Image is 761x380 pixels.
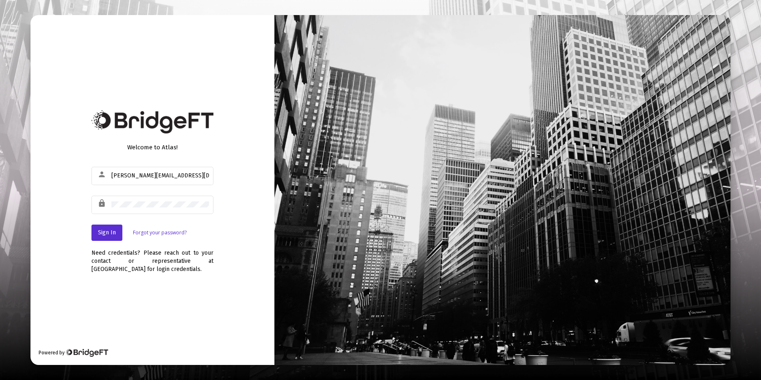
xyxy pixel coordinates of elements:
mat-icon: lock [98,199,107,208]
input: Email or Username [111,173,209,179]
img: Bridge Financial Technology Logo [91,110,213,133]
button: Sign In [91,225,122,241]
div: Powered by [39,349,108,357]
div: Welcome to Atlas! [91,143,213,151]
div: Need credentials? Please reach out to your contact or representative at [GEOGRAPHIC_DATA] for log... [91,241,213,273]
img: Bridge Financial Technology Logo [65,349,108,357]
span: Sign In [98,229,116,236]
mat-icon: person [98,170,107,179]
a: Forgot your password? [133,229,187,237]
